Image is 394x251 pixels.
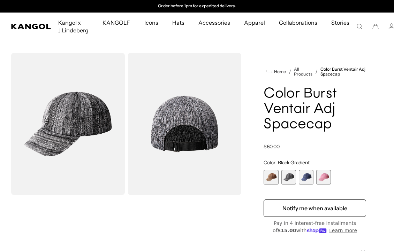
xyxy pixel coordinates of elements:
[299,170,313,185] div: 3 of 4
[103,13,130,33] span: KANGOLF
[264,143,280,150] span: $60.00
[11,53,125,195] img: color-black-gradient
[273,69,286,74] span: Home
[198,13,230,33] span: Accessories
[125,3,269,9] slideshow-component: Announcement bar
[264,67,366,77] nav: breadcrumbs
[264,86,366,132] h1: Color Burst Ventair Adj Spacecap
[264,170,278,185] div: 1 of 4
[244,13,265,33] span: Apparel
[312,68,318,76] li: /
[191,13,237,33] a: Accessories
[266,69,286,75] a: Home
[125,3,269,9] div: Announcement
[165,13,191,33] a: Hats
[96,13,137,33] a: KANGOLF
[11,53,241,195] product-gallery: Gallery Viewer
[316,170,331,185] label: Pink Gradient
[324,13,356,40] a: Stories
[11,24,51,29] a: Kangol
[331,13,349,40] span: Stories
[51,13,96,40] a: Kangol x J.Lindeberg
[172,13,184,33] span: Hats
[286,68,291,76] li: /
[264,159,275,166] span: Color
[264,199,366,217] button: Notify me when available
[281,170,296,185] label: Black Gradient
[237,13,272,33] a: Apparel
[316,170,331,185] div: 4 of 4
[58,13,89,40] span: Kangol x J.Lindeberg
[158,3,236,9] p: Order before 1pm for expedited delivery.
[137,13,165,33] a: Icons
[278,159,310,166] span: Black Gradient
[279,13,317,33] span: Collaborations
[281,170,296,185] div: 2 of 4
[264,170,278,185] label: Brown Gradient
[125,3,269,9] div: 2 of 2
[272,13,324,33] a: Collaborations
[294,67,312,77] a: All Products
[372,23,379,30] button: Cart
[356,23,363,30] summary: Search here
[320,67,366,77] a: Color Burst Ventair Adj Spacecap
[128,53,241,195] img: color-black-gradient
[144,13,158,33] span: Icons
[299,170,313,185] label: Denim Gradient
